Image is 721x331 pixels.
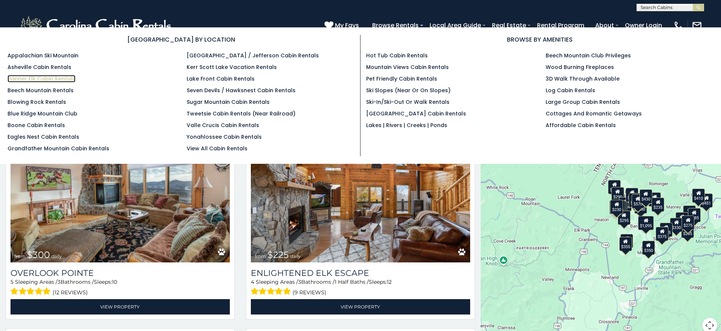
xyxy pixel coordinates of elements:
[546,121,616,129] a: Affordable Cabin Rentals
[187,98,270,106] a: Sugar Mountain Cabin Rentals
[652,197,664,211] div: $235
[8,121,65,129] a: Boone Cabin Rentals
[638,216,654,230] div: $1,095
[8,133,79,141] a: Eagles Nest Cabin Rentals
[609,200,622,214] div: $305
[251,299,470,315] a: View Property
[612,200,625,214] div: $300
[660,222,673,237] div: $305
[255,253,266,259] span: from
[112,279,117,285] span: 10
[546,110,642,117] a: Cottages and Romantic Getaways
[187,75,255,82] a: Lake Front Cabin Rentals
[619,237,632,251] div: $355
[8,75,75,82] a: Banner Elk Cabin Rentals
[187,63,277,71] a: Kerr Scott Lake Vacation Rentals
[187,133,262,141] a: Yonahlossee Cabin Rentals
[673,20,684,31] img: phone-regular-white.png
[632,194,644,208] div: $570
[11,116,230,262] img: Overlook Pointe
[620,234,633,248] div: $225
[366,75,437,82] a: Pet Friendly Cabin Rentals
[8,35,354,44] h3: [GEOGRAPHIC_DATA] BY LOCATION
[8,110,77,117] a: Blue Ridge Mountain Club
[700,193,713,207] div: $451
[187,52,319,59] a: [GEOGRAPHIC_DATA] / Jefferson Cabin Rentals
[546,52,631,59] a: Beech Mountain Club Privileges
[19,14,175,37] img: White-1-2.png
[670,218,683,232] div: $330
[251,116,470,262] img: Enlightened Elk Escape
[366,35,713,44] h3: BROWSE BY AMENITIES
[298,279,301,285] span: 3
[11,279,14,285] span: 5
[591,19,618,32] a: About
[618,211,630,225] div: $295
[610,199,623,214] div: $230
[187,145,247,152] a: View All Cabin Rentals
[648,192,661,207] div: $235
[53,288,88,297] span: (12 reviews)
[692,20,702,31] img: mail-regular-white.png
[683,205,696,219] div: $400
[366,63,449,71] a: Mountain Views Cabin Rentals
[546,63,614,71] a: Wood Burning Fireplaces
[290,253,301,259] span: daily
[619,197,632,211] div: $424
[682,215,694,229] div: $275
[251,278,470,297] div: Sleeping Areas / Bathrooms / Sleeps:
[251,279,254,285] span: 4
[267,249,289,260] span: $225
[692,189,705,203] div: $410
[27,249,50,260] span: $300
[546,75,620,82] a: 3D Walk Through Available
[8,98,66,106] a: Blowing Rock Rentals
[11,299,230,315] a: View Property
[8,63,71,71] a: Asheville Cabin Rentals
[335,21,359,30] span: My Favs
[608,180,621,194] div: $720
[387,279,392,285] span: 12
[676,212,688,226] div: $400
[8,145,109,152] a: Grandfather Mountain Cabin Rentals
[187,87,296,94] a: Seven Devils / Hawksnest Cabin Rentals
[533,19,588,32] a: Rental Program
[324,21,361,30] a: My Favs
[11,116,230,262] a: Overlook Pointe from $300 daily
[251,268,470,278] a: Enlightened Elk Escape
[626,187,638,202] div: $535
[366,121,447,129] a: Lakes | Rivers | Creeks | Ponds
[8,87,74,94] a: Beech Mountain Rentals
[11,268,230,278] a: Overlook Pointe
[8,52,78,59] a: Appalachian Ski Mountain
[546,87,595,94] a: Log Cabin Rentals
[187,110,296,117] a: Tweetsie Cabin Rentals (Near Railroad)
[335,279,369,285] span: 1 Half Baths /
[642,241,655,255] div: $350
[368,19,422,32] a: Browse Rentals
[614,201,627,215] div: $250
[611,187,624,201] div: $290
[546,98,620,106] a: Large Group Cabin Rentals
[688,208,701,222] div: $485
[640,189,652,203] div: $430
[11,278,230,297] div: Sleeping Areas / Bathrooms / Sleeps:
[187,121,259,129] a: Valle Crucis Cabin Rentals
[681,224,694,238] div: $265
[51,253,62,259] span: daily
[366,87,451,94] a: Ski Slopes (Near or On Slopes)
[488,19,530,32] a: Real Estate
[656,227,668,241] div: $375
[426,19,485,32] a: Local Area Guide
[629,193,641,207] div: $460
[366,110,466,117] a: [GEOGRAPHIC_DATA] Cabin Rentals
[634,199,647,214] div: $300
[293,288,326,297] span: (9 reviews)
[57,279,60,285] span: 3
[251,116,470,262] a: Enlightened Elk Escape from $225 daily
[366,52,428,59] a: Hot Tub Cabin Rentals
[14,253,26,259] span: from
[366,98,449,106] a: Ski-in/Ski-Out or Walk Rentals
